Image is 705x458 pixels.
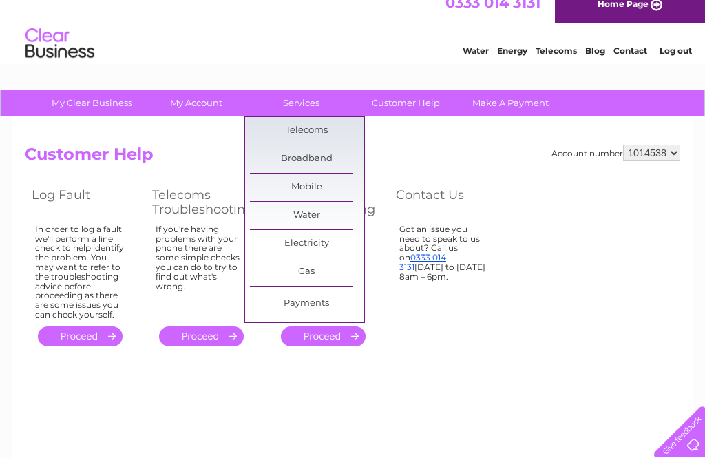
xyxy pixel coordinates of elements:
[536,59,577,69] a: Telecoms
[399,225,489,314] div: Got an issue you need to speak to us about? Call us on [DATE] to [DATE] 8am – 6pm.
[250,145,364,173] a: Broadband
[497,59,527,69] a: Energy
[244,90,358,116] a: Services
[585,59,605,69] a: Blog
[463,59,489,69] a: Water
[454,90,567,116] a: Make A Payment
[140,90,253,116] a: My Account
[389,184,509,220] th: Contact Us
[38,326,123,346] a: .
[250,230,364,258] a: Electricity
[250,117,364,145] a: Telecoms
[145,184,267,220] th: Telecoms Troubleshooting
[551,145,680,161] div: Account number
[35,90,149,116] a: My Clear Business
[399,252,446,272] a: 0333 014 3131
[445,7,540,24] a: 0333 014 3131
[25,36,95,78] img: logo.png
[25,145,680,171] h2: Customer Help
[660,59,692,69] a: Log out
[250,290,364,318] a: Payments
[250,202,364,229] a: Water
[156,225,246,314] div: If you're having problems with your phone there are some simple checks you can do to try to find ...
[281,326,366,346] a: .
[250,258,364,286] a: Gas
[25,184,145,220] th: Log Fault
[28,8,679,67] div: Clear Business is a trading name of Verastar Limited (registered in [GEOGRAPHIC_DATA] No. 3667643...
[613,59,647,69] a: Contact
[159,326,244,346] a: .
[349,90,463,116] a: Customer Help
[35,225,125,320] div: In order to log a fault we'll perform a line check to help identify the problem. You may want to ...
[250,174,364,201] a: Mobile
